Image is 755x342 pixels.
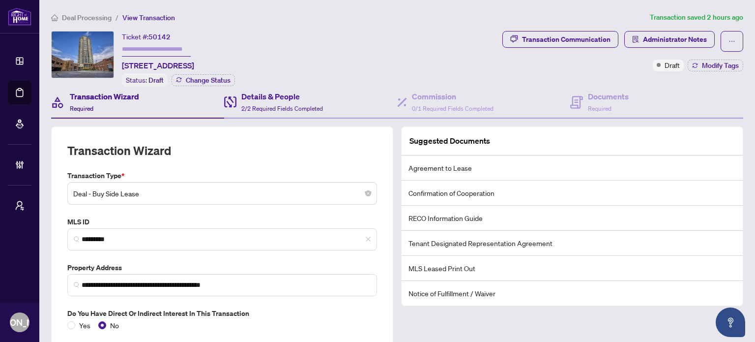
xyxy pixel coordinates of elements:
li: RECO Information Guide [402,206,743,231]
span: home [51,14,58,21]
span: Change Status [186,77,231,84]
span: 0/1 Required Fields Completed [412,105,494,112]
h4: Transaction Wizard [70,91,139,102]
li: Tenant Designated Representation Agreement [402,231,743,256]
h2: Transaction Wizard [67,143,171,158]
span: solution [632,36,639,43]
span: user-switch [15,201,25,211]
img: logo [8,7,31,26]
label: Property Address [67,262,377,273]
div: Transaction Communication [522,31,610,47]
label: MLS ID [67,217,377,227]
span: [STREET_ADDRESS] [122,60,194,71]
button: Administrator Notes [624,31,715,48]
span: Administrator Notes [643,31,707,47]
img: search_icon [74,236,80,242]
span: close [365,236,371,242]
button: Modify Tags [688,60,743,71]
span: 50142 [148,32,171,41]
span: Yes [75,320,94,331]
button: Change Status [172,74,235,86]
div: Ticket #: [122,31,171,42]
span: Deal - Buy Side Lease [73,184,371,203]
span: Draft [665,60,680,70]
li: Confirmation of Cooperation [402,181,743,206]
img: IMG-W12286076_1.jpg [52,31,114,78]
li: / [116,12,118,23]
li: Agreement to Lease [402,155,743,181]
h4: Documents [588,91,629,102]
button: Transaction Communication [502,31,618,48]
span: Draft [148,76,164,85]
span: View Transaction [122,13,175,22]
span: ellipsis [728,38,735,45]
article: Suggested Documents [409,135,490,147]
label: Transaction Type [67,170,377,181]
label: Do you have direct or indirect interest in this transaction [67,308,377,319]
div: Status: [122,73,168,87]
span: Required [70,105,93,112]
article: Transaction saved 2 hours ago [650,12,743,23]
span: No [106,320,123,331]
span: 2/2 Required Fields Completed [241,105,323,112]
h4: Commission [412,91,494,102]
li: MLS Leased Print Out [402,256,743,281]
span: close-circle [365,190,371,196]
button: Open asap [716,308,745,337]
span: Modify Tags [702,62,739,69]
li: Notice of Fulfillment / Waiver [402,281,743,306]
h4: Details & People [241,91,323,102]
span: Required [588,105,611,112]
img: search_icon [74,282,80,288]
span: Deal Processing [62,13,112,22]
